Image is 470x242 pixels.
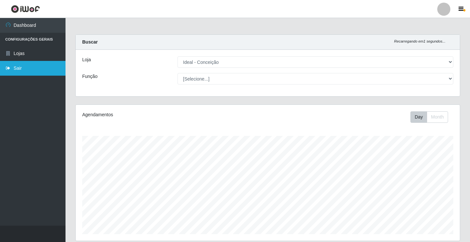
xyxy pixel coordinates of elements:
[82,111,231,118] div: Agendamentos
[82,56,91,63] label: Loja
[82,73,98,80] label: Função
[394,39,445,43] i: Recarregando em 1 segundos...
[410,111,427,123] button: Day
[410,111,448,123] div: First group
[427,111,448,123] button: Month
[11,5,40,13] img: CoreUI Logo
[82,39,98,45] strong: Buscar
[410,111,453,123] div: Toolbar with button groups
